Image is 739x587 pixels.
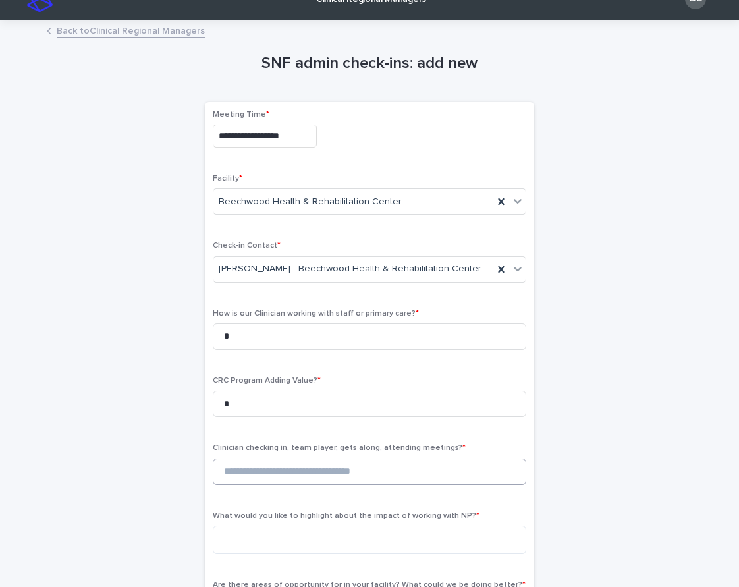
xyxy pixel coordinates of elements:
[213,512,479,520] span: What would you like to highlight about the impact of working with NP?
[213,175,242,182] span: Facility
[213,242,281,250] span: Check-in Contact
[205,54,534,73] h1: SNF admin check-ins: add new
[219,262,481,276] span: [PERSON_NAME] - Beechwood Health & Rehabilitation Center
[213,377,321,385] span: CRC Program Adding Value?
[213,111,269,119] span: Meeting Time
[213,310,419,318] span: How is our Clinician working with staff or primary care?
[213,444,466,452] span: Clinician checking in, team player, gets along, attending meetings?
[219,195,402,209] span: Beechwood Health & Rehabilitation Center
[57,22,205,38] a: Back toClinical Regional Managers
